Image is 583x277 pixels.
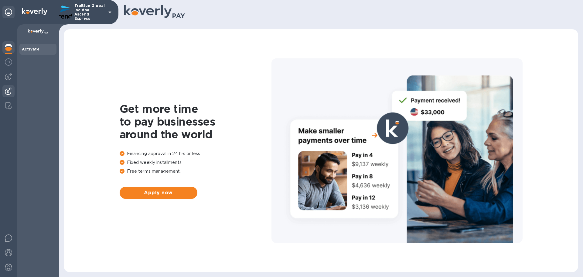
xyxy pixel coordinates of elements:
div: Unpin categories [2,6,15,18]
img: Foreign exchange [5,58,12,66]
h1: Get more time to pay businesses around the world [120,102,271,141]
span: Apply now [124,189,193,196]
p: Fixed weekly installments. [120,159,271,166]
p: Free terms management. [120,168,271,175]
img: Logo [22,8,47,15]
p: TruBlue Global Inc dba Ascend Express [74,4,105,21]
b: Activate [22,47,39,51]
p: Financing approval in 24 hrs or less. [120,151,271,157]
button: Apply now [120,187,197,199]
